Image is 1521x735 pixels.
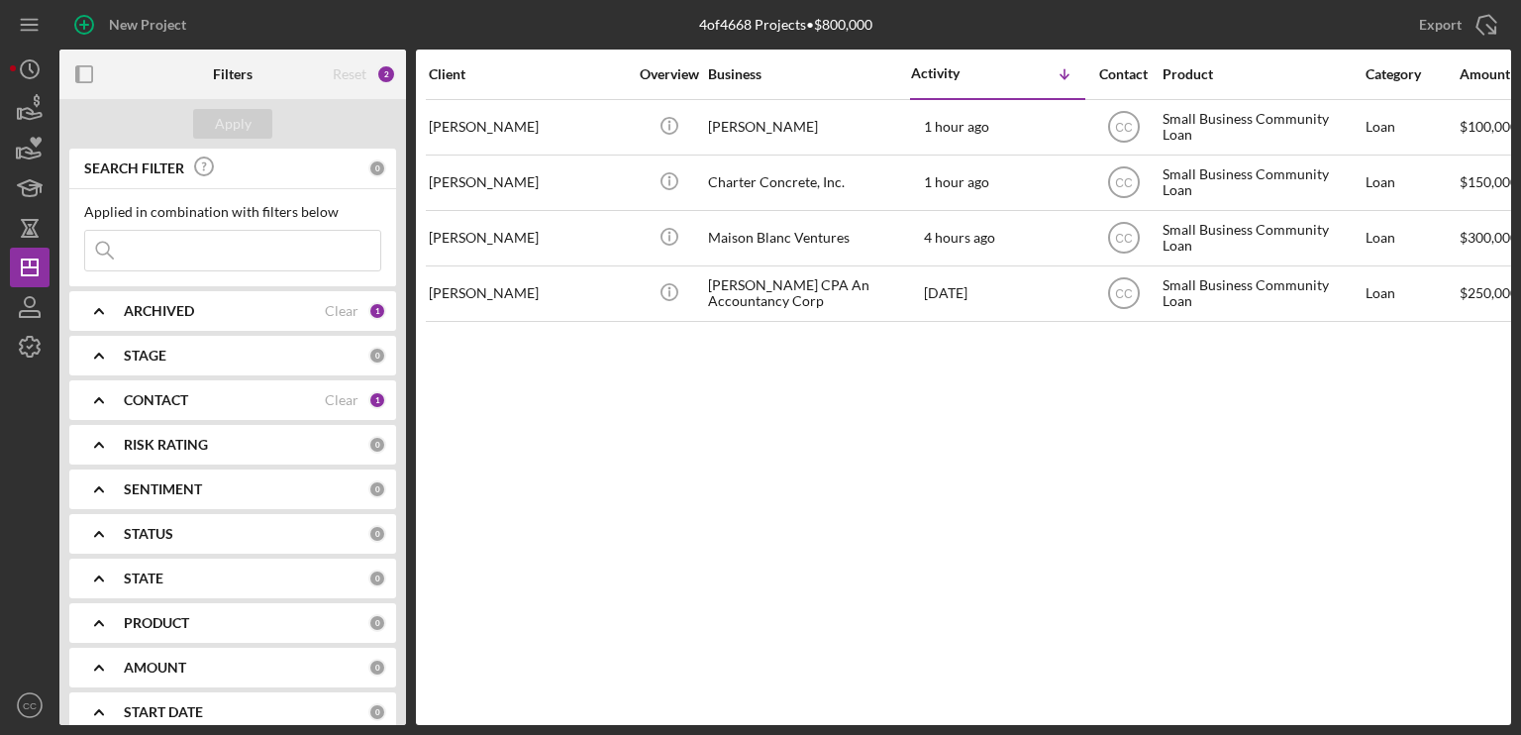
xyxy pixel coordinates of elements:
div: 4 of 4668 Projects • $800,000 [699,17,872,33]
div: New Project [109,5,186,45]
div: 2 [376,64,396,84]
b: Filters [213,66,253,82]
div: Small Business Community Loan [1163,212,1361,264]
div: Clear [325,303,358,319]
text: CC [1115,176,1133,190]
time: 2025-08-27 16:43 [924,230,995,246]
div: Apply [215,109,252,139]
button: New Project [59,5,206,45]
div: Business [708,66,906,82]
time: 2025-08-27 20:23 [924,119,989,135]
div: Contact [1086,66,1161,82]
text: CC [23,700,37,711]
div: Reset [333,66,366,82]
b: ARCHIVED [124,303,194,319]
b: PRODUCT [124,615,189,631]
div: 1 [368,391,386,409]
button: CC [10,685,50,725]
div: 0 [368,570,386,587]
b: START DATE [124,704,203,720]
div: [PERSON_NAME] [429,101,627,154]
div: Small Business Community Loan [1163,101,1361,154]
text: CC [1115,232,1133,246]
div: Small Business Community Loan [1163,267,1361,320]
b: SENTIMENT [124,481,202,497]
div: [PERSON_NAME] [429,157,627,209]
div: [PERSON_NAME] [429,267,627,320]
button: Export [1399,5,1511,45]
div: 1 [368,302,386,320]
div: 0 [368,159,386,177]
div: 0 [368,347,386,365]
div: Loan [1366,212,1458,264]
time: 2025-08-26 00:49 [924,285,967,301]
b: RISK RATING [124,437,208,453]
div: 0 [368,525,386,543]
b: STATE [124,571,163,586]
div: 0 [368,614,386,632]
b: STATUS [124,526,173,542]
div: 0 [368,659,386,677]
b: CONTACT [124,392,188,408]
text: CC [1115,121,1133,135]
iframe: Intercom live chat [1454,648,1501,695]
div: Loan [1366,267,1458,320]
div: Product [1163,66,1361,82]
div: Category [1366,66,1458,82]
div: [PERSON_NAME] [708,101,906,154]
time: 2025-08-27 20:02 [924,174,989,190]
div: Export [1419,5,1462,45]
div: Loan [1366,101,1458,154]
div: [PERSON_NAME] [429,212,627,264]
div: [PERSON_NAME] CPA An Accountancy Corp [708,267,906,320]
div: Applied in combination with filters below [84,204,381,220]
div: 0 [368,436,386,454]
div: 0 [368,480,386,498]
b: SEARCH FILTER [84,160,184,176]
div: Overview [632,66,706,82]
div: 0 [368,703,386,721]
div: Small Business Community Loan [1163,157,1361,209]
text: CC [1115,287,1133,301]
button: Apply [193,109,272,139]
div: Charter Concrete, Inc. [708,157,906,209]
b: STAGE [124,348,166,364]
div: Loan [1366,157,1458,209]
div: Client [429,66,627,82]
b: AMOUNT [124,660,186,676]
div: Maison Blanc Ventures [708,212,906,264]
div: Activity [911,65,998,81]
div: Clear [325,392,358,408]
